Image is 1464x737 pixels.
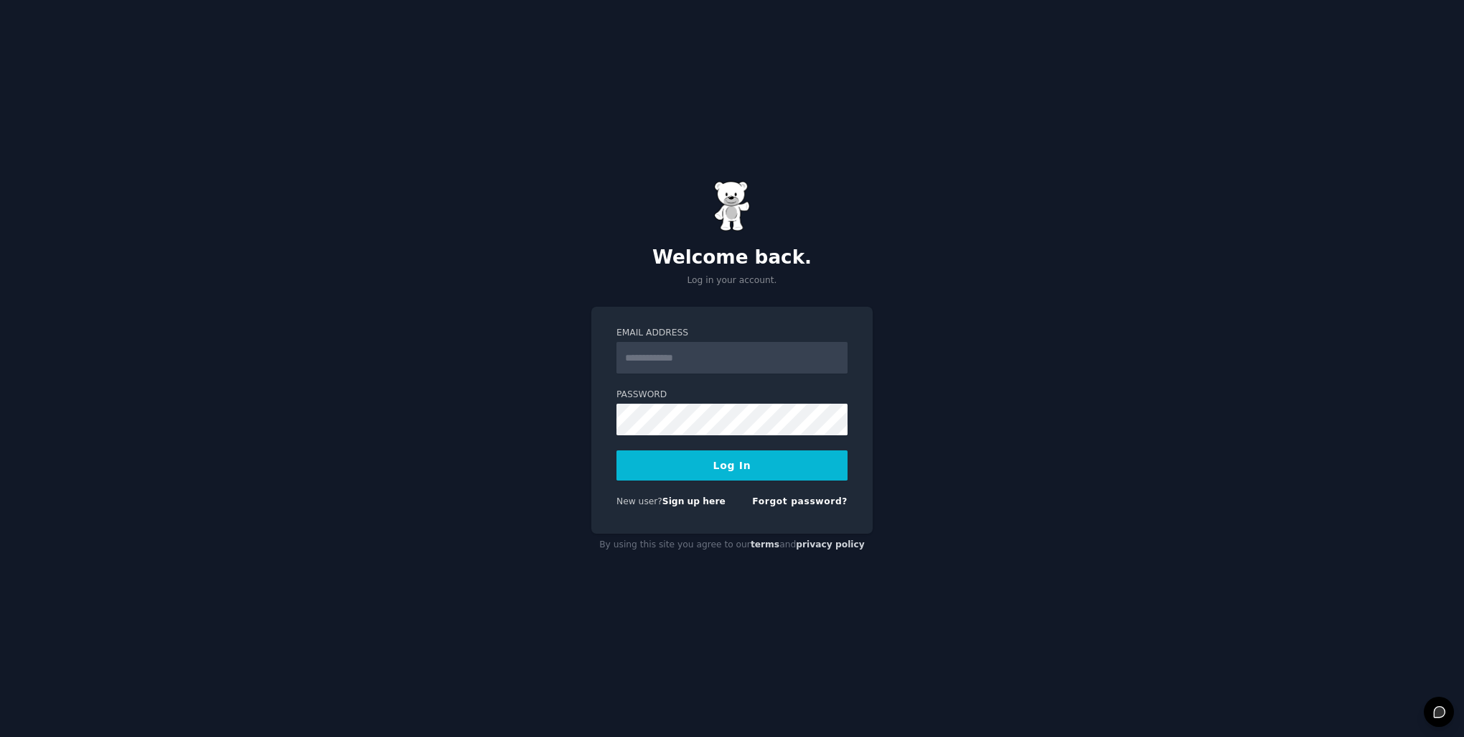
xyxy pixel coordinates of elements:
[751,539,779,550] a: terms
[796,539,865,550] a: privacy policy
[662,496,726,506] a: Sign up here
[714,181,750,231] img: Gummy Bear
[591,246,873,269] h2: Welcome back.
[616,389,848,402] label: Password
[591,274,873,287] p: Log in your account.
[616,496,662,506] span: New user?
[591,534,873,557] div: By using this site you agree to our and
[752,496,848,506] a: Forgot password?
[616,450,848,481] button: Log In
[616,327,848,340] label: Email Address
